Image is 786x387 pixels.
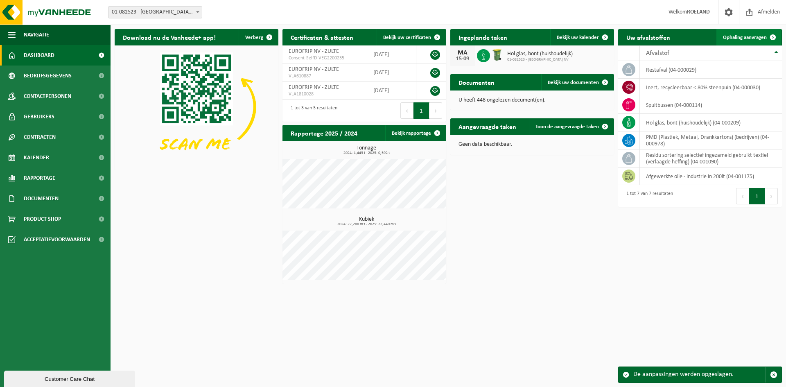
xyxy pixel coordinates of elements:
a: Bekijk uw certificaten [377,29,445,45]
button: Previous [736,188,749,204]
span: VLA1810028 [289,91,361,97]
td: residu sortering selectief ingezameld gebruikt textiel (verlaagde heffing) (04-001090) [640,149,782,167]
span: 01-082523 - [GEOGRAPHIC_DATA] NV [507,57,573,62]
span: 01-082523 - EUROFRIP NV - ZULTE [108,6,202,18]
td: [DATE] [367,81,416,100]
img: Download de VHEPlus App [115,45,278,168]
span: Dashboard [24,45,54,66]
span: Consent-SelfD-VEG2200235 [289,55,361,61]
strong: ROELAND [687,9,710,15]
a: Ophaling aanvragen [716,29,781,45]
span: Navigatie [24,25,49,45]
div: 1 tot 7 van 7 resultaten [622,187,673,205]
span: Verberg [245,35,263,40]
span: 01-082523 - EUROFRIP NV - ZULTE [108,7,202,18]
span: Product Shop [24,209,61,229]
span: Hol glas, bont (huishoudelijk) [507,51,573,57]
img: WB-0240-HPE-GN-50 [490,48,504,62]
p: Geen data beschikbaar. [458,142,606,147]
h2: Rapportage 2025 / 2024 [282,125,366,141]
td: afgewerkte olie - industrie in 200lt (04-001175) [640,167,782,185]
td: inert, recycleerbaar < 80% steenpuin (04-000030) [640,79,782,96]
span: Gebruikers [24,106,54,127]
h2: Documenten [450,74,503,90]
div: MA [454,50,471,56]
span: Bekijk uw certificaten [383,35,431,40]
span: VLA610887 [289,73,361,79]
a: Toon de aangevraagde taken [529,118,613,135]
span: Kalender [24,147,49,168]
p: U heeft 448 ongelezen document(en). [458,97,606,103]
h2: Download nu de Vanheede+ app! [115,29,224,45]
span: Documenten [24,188,59,209]
h3: Kubiek [287,217,446,226]
button: Next [765,188,778,204]
button: Previous [400,102,413,119]
div: 15-09 [454,56,471,62]
span: Bekijk uw kalender [557,35,599,40]
td: restafval (04-000029) [640,61,782,79]
h2: Uw afvalstoffen [618,29,678,45]
span: 2024: 1,443 t - 2025: 0,592 t [287,151,446,155]
h2: Certificaten & attesten [282,29,361,45]
iframe: chat widget [4,369,137,387]
span: Contracten [24,127,56,147]
button: Next [429,102,442,119]
span: Toon de aangevraagde taken [535,124,599,129]
a: Bekijk uw kalender [550,29,613,45]
td: hol glas, bont (huishoudelijk) (04-000209) [640,114,782,131]
span: Bekijk uw documenten [548,80,599,85]
h2: Ingeplande taken [450,29,515,45]
div: 1 tot 3 van 3 resultaten [287,102,337,120]
h2: Aangevraagde taken [450,118,524,134]
span: Contactpersonen [24,86,71,106]
span: EUROFRIP NV - ZULTE [289,84,339,91]
span: Rapportage [24,168,55,188]
h3: Tonnage [287,145,446,155]
button: 1 [413,102,429,119]
td: [DATE] [367,45,416,63]
span: 2024: 22,200 m3 - 2025: 22,440 m3 [287,222,446,226]
span: Afvalstof [646,50,669,57]
span: Bedrijfsgegevens [24,66,72,86]
td: spuitbussen (04-000114) [640,96,782,114]
span: EUROFRIP NV - ZULTE [289,66,339,72]
a: Bekijk uw documenten [541,74,613,91]
a: Bekijk rapportage [385,125,445,141]
span: Acceptatievoorwaarden [24,229,90,250]
button: 1 [749,188,765,204]
span: Ophaling aanvragen [723,35,767,40]
span: EUROFRIP NV - ZULTE [289,48,339,54]
td: [DATE] [367,63,416,81]
button: Verberg [239,29,278,45]
td: PMD (Plastiek, Metaal, Drankkartons) (bedrijven) (04-000978) [640,131,782,149]
div: De aanpassingen werden opgeslagen. [633,367,766,382]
